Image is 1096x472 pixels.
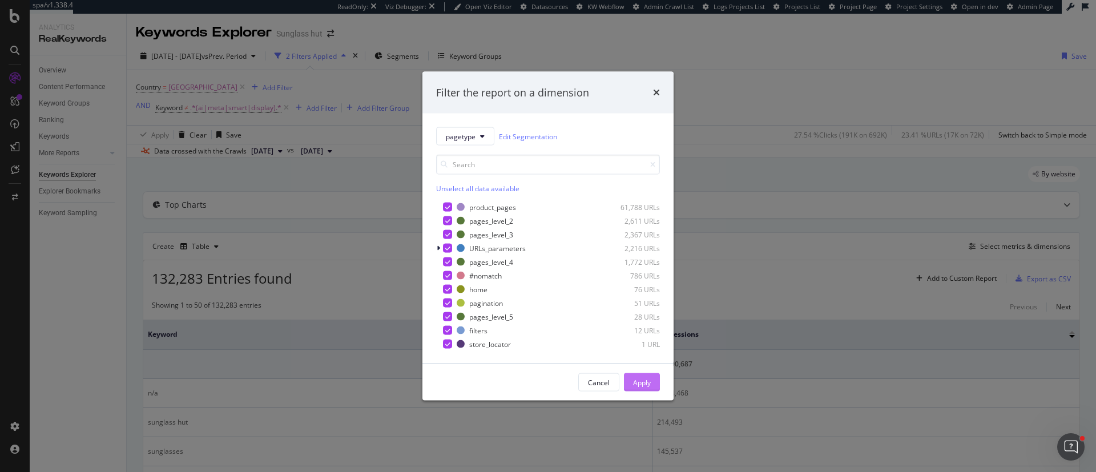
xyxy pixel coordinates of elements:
div: 1 URL [604,339,660,349]
div: pages_level_5 [469,312,513,321]
button: pagetype [436,127,494,146]
div: pages_level_4 [469,257,513,267]
button: Apply [624,373,660,392]
div: 2,216 URLs [604,243,660,253]
a: Edit Segmentation [499,130,557,142]
div: 12 URLs [604,325,660,335]
div: URLs_parameters [469,243,526,253]
div: product_pages [469,202,516,212]
div: times [653,85,660,100]
div: pages_level_2 [469,216,513,225]
div: 2,367 URLs [604,229,660,239]
div: 786 URLs [604,271,660,280]
div: #nomatch [469,271,502,280]
div: Filter the report on a dimension [436,85,589,100]
input: Search [436,155,660,175]
div: 2,611 URLs [604,216,660,225]
div: 28 URLs [604,312,660,321]
div: Unselect all data available [436,184,660,193]
div: home [469,284,487,294]
div: 61,788 URLs [604,202,660,212]
span: pagetype [446,131,476,141]
div: Cancel [588,377,610,387]
div: 51 URLs [604,298,660,308]
div: pages_level_3 [469,229,513,239]
button: Cancel [578,373,619,392]
div: Apply [633,377,651,387]
div: filters [469,325,487,335]
div: 76 URLs [604,284,660,294]
div: modal [422,71,674,401]
iframe: Intercom live chat [1057,433,1085,461]
div: pagination [469,298,503,308]
div: 1,772 URLs [604,257,660,267]
div: store_locator [469,339,511,349]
